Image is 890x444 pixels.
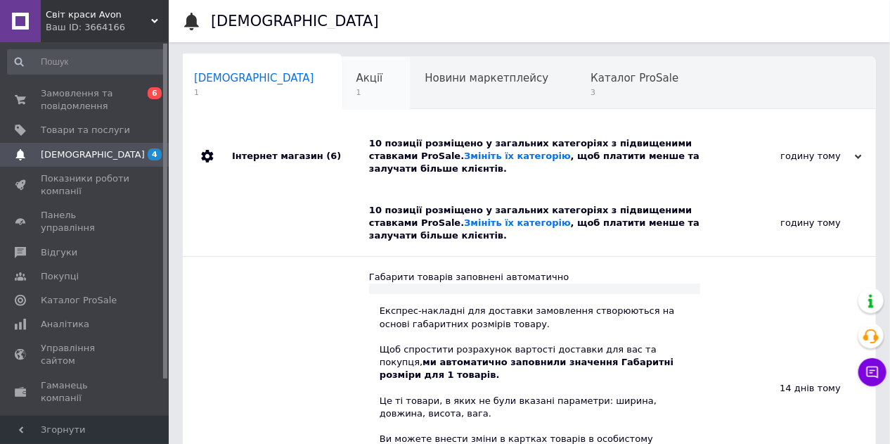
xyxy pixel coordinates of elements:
span: Світ краси Avon [46,8,151,21]
div: 10 позиції розміщено у загальних категоріях з підвищеними ставками ProSale. , щоб платити менше т... [369,204,700,243]
span: Каталог ProSale [591,72,678,84]
span: 6 [148,87,162,99]
div: Ваш ID: 3664166 [46,21,169,34]
h1: [DEMOGRAPHIC_DATA] [211,13,379,30]
span: 4 [148,148,162,160]
span: Покупці [41,270,79,283]
span: Аналітика [41,318,89,331]
div: годину тому [700,190,876,257]
span: 1 [356,87,383,98]
span: Акції [356,72,383,84]
span: Каталог ProSale [41,294,117,307]
div: годину тому [721,150,862,163]
span: 3 [591,87,678,98]
span: Товари та послуги [41,124,130,137]
span: Гаманець компанії [41,379,130,405]
span: (6) [326,151,341,161]
span: Новини маркетплейсу [425,72,548,84]
div: Габарити товарів заповнені автоматично [369,271,700,284]
div: Інтернет магазин [232,123,369,190]
input: Пошук [7,49,166,75]
span: 1 [194,87,314,98]
a: Змініть їх категорію [464,151,570,161]
span: Управління сайтом [41,342,130,367]
span: Замовлення та повідомлення [41,87,130,113]
b: ми автоматично заповнили значення Габаритні розміри для 1 товарів. [380,357,673,380]
a: Змініть їх категорію [464,217,570,228]
span: Відгуки [41,246,77,259]
span: Панель управління [41,209,130,234]
div: 10 позиції розміщено у загальних категоріях з підвищеними ставками ProSale. , щоб платити менше т... [369,137,721,176]
span: Показники роботи компанії [41,172,130,198]
span: [DEMOGRAPHIC_DATA] [41,148,145,161]
span: [DEMOGRAPHIC_DATA] [194,72,314,84]
button: Чат з покупцем [858,358,886,386]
